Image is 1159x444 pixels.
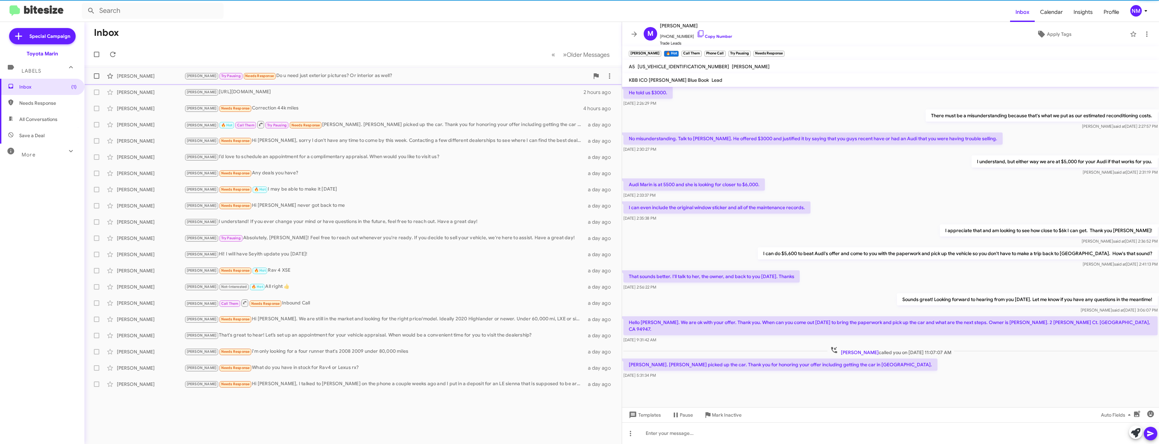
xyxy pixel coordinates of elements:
[981,28,1127,40] button: Apply Tags
[184,104,583,112] div: Correction 44k miles
[1083,262,1158,267] span: [PERSON_NAME] [DATE] 2:41:13 PM
[897,293,1158,305] p: Sounds great! Looking forward to hearing from you [DATE]. Let me know if you have any questions i...
[117,154,184,161] div: [PERSON_NAME]
[584,348,616,355] div: a day ago
[627,409,661,421] span: Templates
[184,120,584,129] div: [PERSON_NAME]. [PERSON_NAME] picked up the car. Thank you for honoring your offer including getti...
[82,3,224,19] input: Search
[187,139,217,143] span: [PERSON_NAME]
[221,74,241,78] span: Try Pausing
[623,285,656,290] span: [DATE] 2:56:22 PM
[584,219,616,225] div: a day ago
[254,187,266,192] span: 🔥 Hot
[184,169,584,177] div: Any deals you have?
[187,285,217,289] span: [PERSON_NAME]
[622,409,666,421] button: Templates
[184,331,584,339] div: That's great to hear! Let’s set up an appointment for your vehicle appraisal. When would be a con...
[940,224,1158,237] p: I appreciate that and am looking to see how close to $6k I can get. Thank you [PERSON_NAME]!
[584,138,616,144] div: a day ago
[623,178,765,191] p: Audi Marin is at 5500 and she is looking for closer to $6,000.
[567,51,610,58] span: Older Messages
[1083,170,1158,175] span: [PERSON_NAME] [DATE] 2:31:19 PM
[623,101,656,106] span: [DATE] 2:26:29 PM
[704,51,725,57] small: Phone Call
[19,132,45,139] span: Save a Deal
[117,300,184,306] div: [PERSON_NAME]
[1047,28,1072,40] span: Apply Tags
[551,50,555,59] span: «
[563,50,567,59] span: »
[926,109,1158,122] p: There must be a misunderstanding because that's what we put as our estimated reconditioning costs.
[71,83,77,90] span: (1)
[623,316,1158,335] p: Hello [PERSON_NAME]. We are ok with your offer. Thank you. When can you come out [DATE] to bring ...
[623,147,656,152] span: [DATE] 2:30:27 PM
[629,77,709,83] span: KBB ICO [PERSON_NAME] Blue Book
[19,100,77,106] span: Needs Response
[184,153,584,161] div: I’d love to schedule an appointment for a complimentary appraisal. When would you like to visit us?
[184,283,584,291] div: All right 👍
[629,51,661,57] small: [PERSON_NAME]
[187,317,217,321] span: [PERSON_NAME]
[252,285,263,289] span: 🔥 Hot
[664,51,678,57] small: 🔥 Hot
[22,152,35,158] span: More
[184,218,584,226] div: I understand! If you ever change your mind or have questions in the future, feel free to reach ou...
[548,48,614,61] nav: Page navigation example
[117,316,184,323] div: [PERSON_NAME]
[584,202,616,209] div: a day ago
[221,366,250,370] span: Needs Response
[117,138,184,144] div: [PERSON_NAME]
[623,201,810,214] p: I can even include the original window sticker and all of the maintenance records.
[221,171,250,175] span: Needs Response
[660,30,732,40] span: [PHONE_NUMBER]
[117,332,184,339] div: [PERSON_NAME]
[187,171,217,175] span: [PERSON_NAME]
[623,132,1003,145] p: No misunderstanding. Talk to [PERSON_NAME]. He offered $3000 and justified it by saying that you ...
[187,236,217,240] span: [PERSON_NAME]
[1125,5,1152,17] button: NM
[221,317,250,321] span: Needs Response
[184,250,584,258] div: Hi! I will have Seyith update you [DATE]!
[1082,124,1158,129] span: [PERSON_NAME] [DATE] 2:27:57 PM
[623,193,655,198] span: [DATE] 2:33:37 PM
[187,74,217,78] span: [PERSON_NAME]
[187,252,217,256] span: [PERSON_NAME]
[584,170,616,177] div: a day ago
[1113,124,1125,129] span: said at
[1130,5,1142,17] div: NM
[1068,2,1098,22] a: Insights
[1081,307,1158,313] span: [PERSON_NAME] [DATE] 3:06:07 PM
[221,187,250,192] span: Needs Response
[187,90,217,94] span: [PERSON_NAME]
[19,116,57,123] span: All Conversations
[187,187,217,192] span: [PERSON_NAME]
[184,234,584,242] div: Absolutely, [PERSON_NAME]! Feel free to reach out whenever you're ready. If you decide to sell yo...
[584,283,616,290] div: a day ago
[221,382,250,386] span: Needs Response
[187,333,217,338] span: [PERSON_NAME]
[559,48,614,61] button: Next
[221,268,250,273] span: Needs Response
[184,348,584,355] div: i'm only looking for a four runner that's 2008 2009 under 80,000 miles
[584,316,616,323] div: a day ago
[22,68,41,74] span: Labels
[623,270,800,282] p: That sounds better. I'll talk to her, the owner, and back to you [DATE]. Thanks
[972,155,1158,168] p: I understand, but either way we are at $5,000 for your Audi if that works for you.
[251,301,280,306] span: Needs Response
[584,332,616,339] div: a day ago
[117,235,184,242] div: [PERSON_NAME]
[254,268,266,273] span: 🔥 Hot
[1098,2,1125,22] a: Profile
[841,349,879,355] span: [PERSON_NAME]
[1114,262,1126,267] span: said at
[184,186,584,193] div: I may be able to make it [DATE]
[584,381,616,388] div: a day ago
[666,409,698,421] button: Pause
[187,155,217,159] span: [PERSON_NAME]
[753,51,784,57] small: Needs Response
[584,89,616,96] div: 2 hours ago
[117,89,184,96] div: [PERSON_NAME]
[117,170,184,177] div: [PERSON_NAME]
[1112,307,1124,313] span: said at
[584,186,616,193] div: a day ago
